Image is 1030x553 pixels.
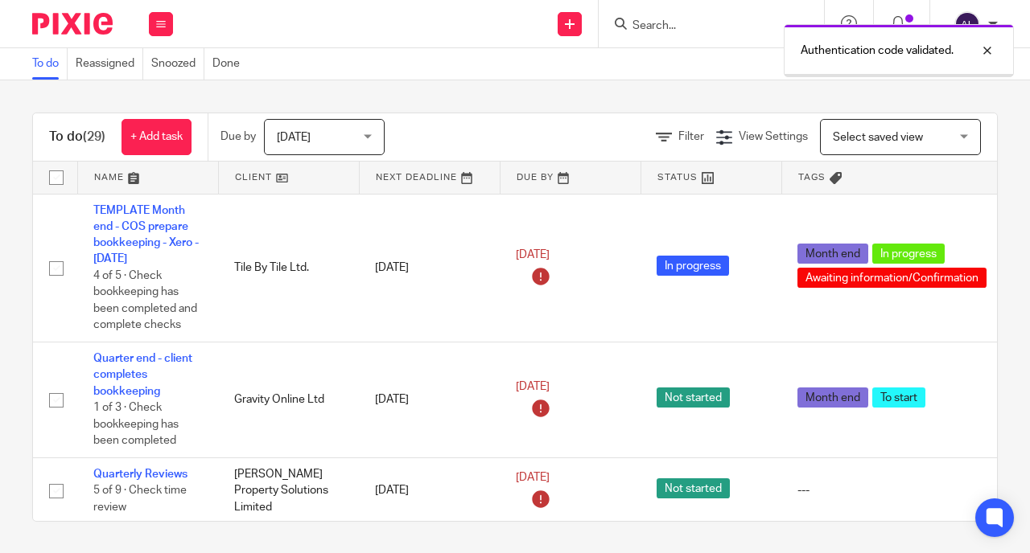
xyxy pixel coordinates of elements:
td: Tile By Tile Ltd. [218,194,359,342]
span: 1 of 3 · Check bookkeeping has been completed [93,402,179,446]
span: [DATE] [277,132,311,143]
a: Reassigned [76,48,143,80]
a: Snoozed [151,48,204,80]
span: Month end [797,244,868,264]
span: Tags [798,173,826,182]
td: Gravity Online Ltd [218,342,359,458]
span: [DATE] [516,381,550,392]
span: To start [872,387,925,408]
td: [DATE] [359,457,500,523]
span: Filter [678,131,704,142]
span: 4 of 5 · Check bookkeeping has been completed and complete checks [93,270,197,331]
a: To do [32,48,68,80]
span: Select saved view [833,132,923,143]
span: 5 of 9 · Check time review [93,485,187,513]
img: Pixie [32,13,113,35]
span: In progress [872,244,945,264]
span: Month end [797,387,868,408]
p: Due by [220,129,256,145]
span: View Settings [739,131,808,142]
a: Quarterly Reviews [93,469,187,480]
span: Not started [657,478,730,498]
td: [PERSON_NAME] Property Solutions Limited [218,457,359,523]
span: Not started [657,387,730,408]
a: TEMPLATE Month end - COS prepare bookkeeping - Xero - [DATE] [93,205,199,265]
h1: To do [49,129,105,145]
span: Awaiting information/Confirmation [797,268,987,288]
span: In progress [657,256,729,276]
td: [DATE] [359,194,500,342]
a: Done [212,48,248,80]
span: [DATE] [516,249,550,260]
td: [DATE] [359,342,500,458]
p: Authentication code validated. [801,43,954,59]
a: + Add task [122,119,192,155]
a: Quarter end - client completes bookkeeping [93,353,192,397]
span: (29) [83,130,105,143]
span: [DATE] [516,472,550,483]
img: svg%3E [954,11,980,37]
